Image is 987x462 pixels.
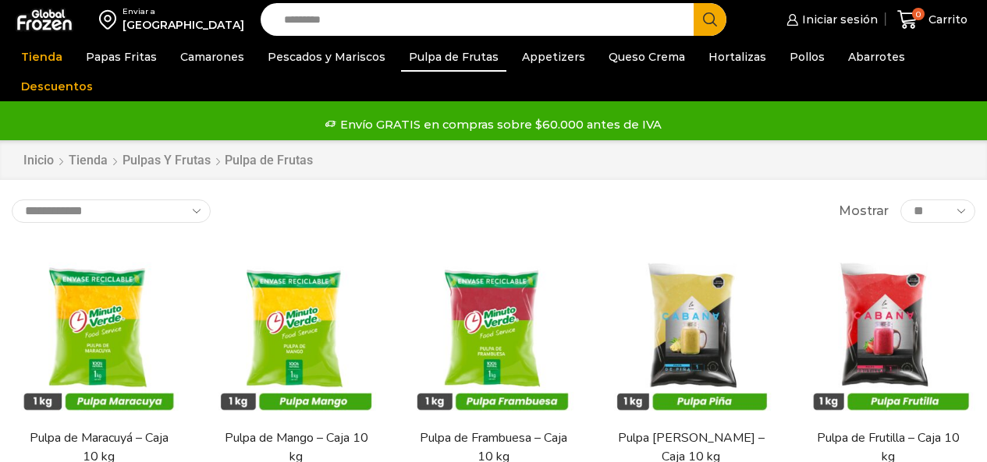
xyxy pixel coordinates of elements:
span: Iniciar sesión [798,12,878,27]
a: Tienda [68,152,108,170]
span: 0 [912,8,925,20]
a: Appetizers [514,42,593,72]
select: Pedido de la tienda [12,199,211,223]
a: Pulpa de Frutas [401,42,506,72]
div: Enviar a [122,6,244,17]
h1: Pulpa de Frutas [225,153,313,168]
a: Pescados y Mariscos [260,42,393,72]
nav: Breadcrumb [23,152,313,170]
a: Iniciar sesión [783,4,878,35]
a: Papas Fritas [78,42,165,72]
a: Inicio [23,152,55,170]
img: address-field-icon.svg [99,6,122,33]
div: [GEOGRAPHIC_DATA] [122,17,244,33]
button: Search button [694,3,726,36]
a: Pollos [782,42,833,72]
a: Abarrotes [840,42,913,72]
a: 0 Carrito [893,2,971,38]
a: Queso Crema [601,42,693,72]
span: Carrito [925,12,967,27]
a: Tienda [13,42,70,72]
a: Camarones [172,42,252,72]
span: Mostrar [839,203,889,220]
a: Pulpas y Frutas [122,152,211,170]
a: Descuentos [13,72,101,101]
a: Hortalizas [701,42,774,72]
